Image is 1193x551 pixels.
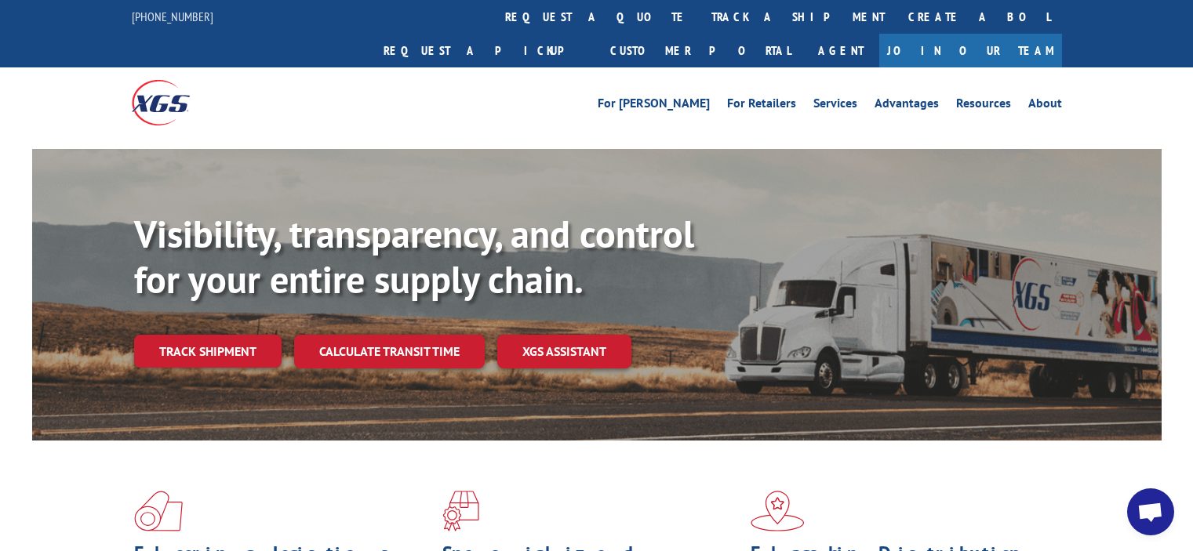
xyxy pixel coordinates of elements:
a: For [PERSON_NAME] [598,97,710,114]
a: Customer Portal [598,34,802,67]
b: Visibility, transparency, and control for your entire supply chain. [134,209,694,303]
a: XGS ASSISTANT [497,335,631,368]
a: Services [813,97,857,114]
div: Open chat [1127,488,1174,535]
img: xgs-icon-flagship-distribution-model-red [751,491,805,531]
a: Advantages [875,97,939,114]
img: xgs-icon-focused-on-flooring-red [442,491,479,531]
a: Track shipment [134,335,282,368]
a: Request a pickup [372,34,598,67]
a: Resources [956,97,1011,114]
a: Calculate transit time [294,335,485,368]
a: About [1028,97,1062,114]
a: [PHONE_NUMBER] [132,9,213,24]
img: xgs-icon-total-supply-chain-intelligence-red [134,491,183,531]
a: Join Our Team [879,34,1062,67]
a: For Retailers [727,97,796,114]
a: Agent [802,34,879,67]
